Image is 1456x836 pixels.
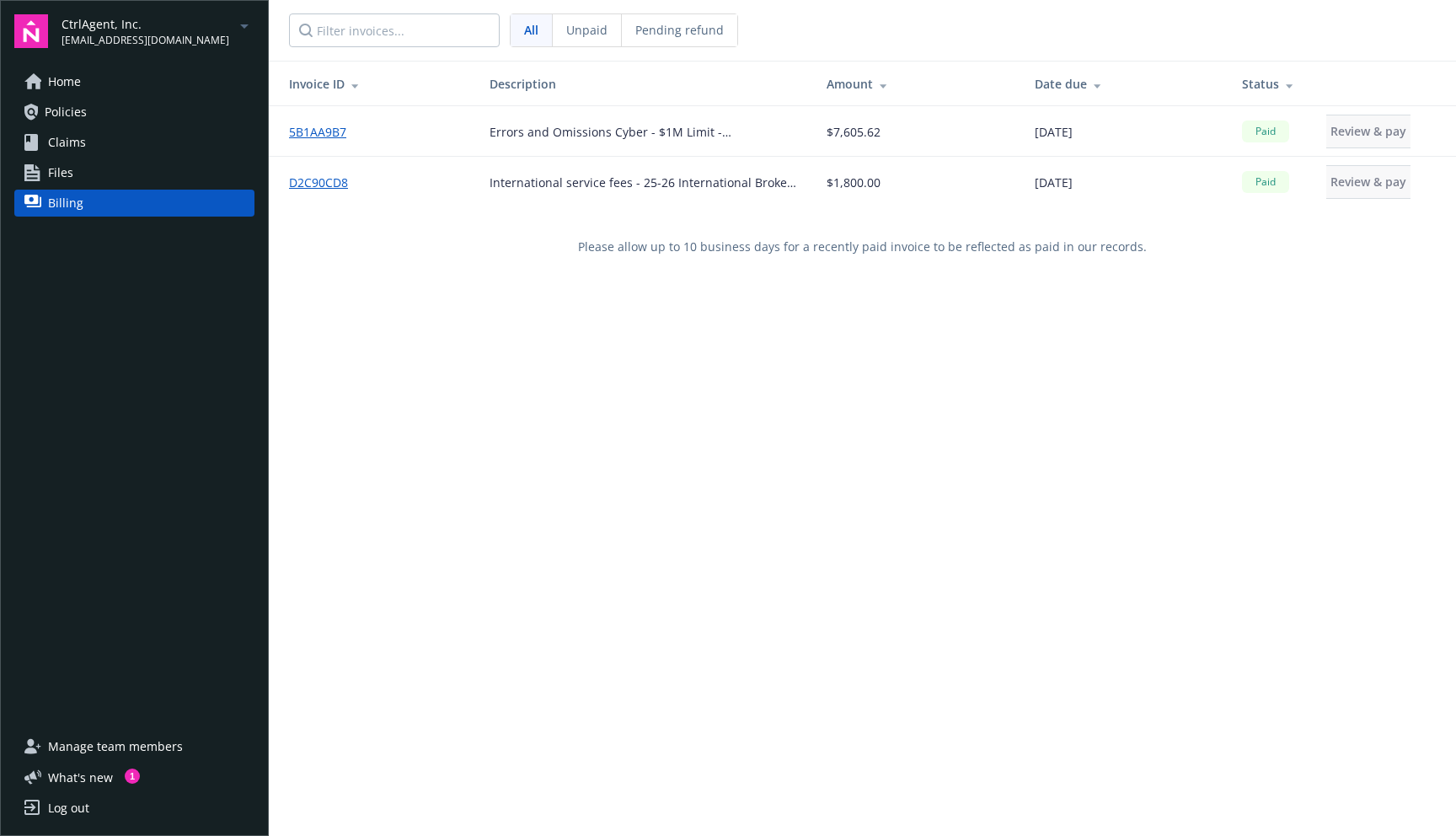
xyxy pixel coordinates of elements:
span: [DATE] [1035,174,1073,191]
a: Home [14,68,254,95]
span: All [524,21,538,39]
div: Status [1242,75,1299,93]
div: Please allow up to 10 business days for a recently paid invoice to be reflected as paid in our re... [269,207,1456,286]
button: What's new1 [14,769,140,786]
a: Policies [14,99,254,126]
span: Claims [48,129,86,156]
span: Manage team members [48,733,183,760]
span: Policies [45,99,87,126]
span: CtrlAgent, Inc. [62,15,229,33]
button: CtrlAgent, Inc.[EMAIL_ADDRESS][DOMAIN_NAME]arrowDropDown [62,14,254,48]
a: D2C90CD8 [289,174,361,191]
span: Paid [1249,124,1282,139]
a: Manage team members [14,733,254,760]
span: [DATE] [1035,123,1073,141]
img: navigator-logo.svg [14,14,48,48]
span: Review & pay [1330,123,1406,139]
span: Paid [1249,174,1282,190]
div: Log out [48,795,89,822]
span: What ' s new [48,769,113,786]
span: Unpaid [566,21,608,39]
span: $7,605.62 [827,123,881,141]
div: Description [490,75,800,93]
div: Amount [827,75,1007,93]
div: Invoice ID [289,75,463,93]
span: Files [48,159,73,186]
span: $1,800.00 [827,174,881,191]
a: Billing [14,190,254,217]
button: Review & pay [1326,115,1410,148]
div: International service fees - 25-26 International Broker Fee [490,174,800,191]
span: [EMAIL_ADDRESS][DOMAIN_NAME] [62,33,229,48]
a: 5B1AA9B7 [289,123,360,141]
div: Errors and Omissions Cyber - $1M Limit - AB665535601 [490,123,800,141]
button: Review & pay [1326,165,1410,199]
a: arrowDropDown [234,15,254,35]
span: Billing [48,190,83,217]
span: Review & pay [1330,174,1406,190]
div: Date due [1035,75,1215,93]
a: Files [14,159,254,186]
div: 1 [125,769,140,784]
span: Pending refund [635,21,724,39]
input: Filter invoices... [289,13,500,47]
a: Claims [14,129,254,156]
span: Home [48,68,81,95]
